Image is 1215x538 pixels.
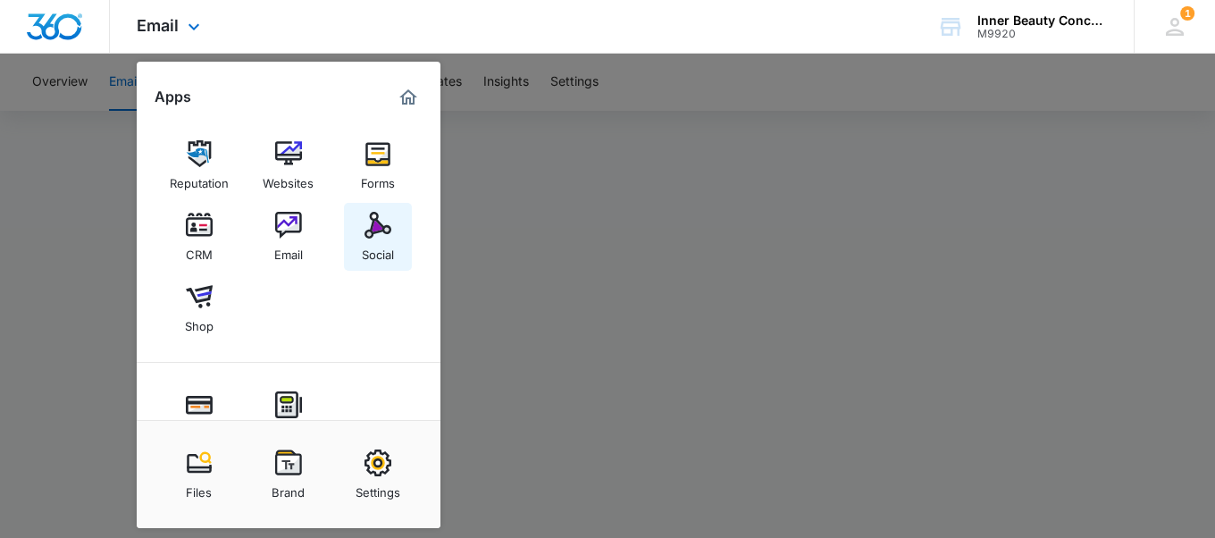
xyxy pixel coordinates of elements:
div: notifications count [1180,6,1194,21]
div: Forms [361,167,395,190]
div: Brand [272,476,305,500]
div: Files [186,476,212,500]
div: Payments [172,418,226,441]
a: Marketing 360® Dashboard [394,83,423,112]
div: Reputation [170,167,229,190]
a: POS [255,382,323,450]
div: account id [977,28,1108,40]
div: CRM [186,239,213,262]
a: Files [165,441,233,509]
a: Brand [255,441,323,509]
div: Social [362,239,394,262]
div: POS [277,418,300,441]
a: Forms [344,131,412,199]
div: Settings [356,476,400,500]
a: Social [344,203,412,271]
a: Settings [344,441,412,509]
span: 1 [1180,6,1194,21]
h2: Apps [155,88,191,105]
a: Email [255,203,323,271]
span: Email [137,16,179,35]
div: account name [977,13,1108,28]
a: Websites [255,131,323,199]
div: Shop [185,310,214,333]
a: Shop [165,274,233,342]
a: Reputation [165,131,233,199]
div: Email [274,239,303,262]
a: CRM [165,203,233,271]
div: Websites [263,167,314,190]
a: Payments [165,382,233,450]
